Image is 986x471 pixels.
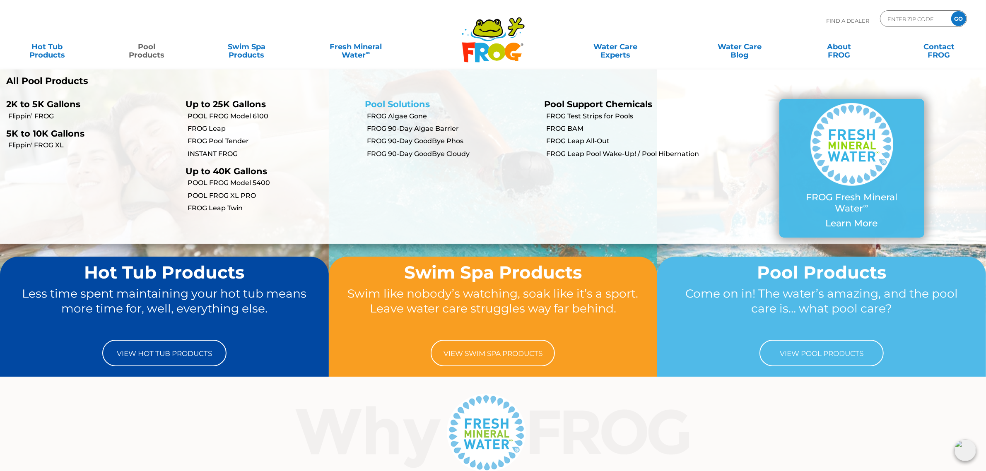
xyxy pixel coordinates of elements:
a: FROG Test Strips for Pools [546,112,717,121]
a: FROG 90-Day Algae Barrier [367,124,538,133]
a: POOL FROG XL PRO [188,191,359,200]
a: FROG Pool Tender [188,137,359,146]
a: Pool Solutions [365,99,430,109]
a: FROG BAM [546,124,717,133]
h2: Pool Products [673,263,970,282]
a: View Swim Spa Products [431,340,555,366]
p: Less time spent maintaining your hot tub means more time for, well, everything else. [16,286,313,332]
p: Up to 40K Gallons [186,166,352,176]
p: 2K to 5K Gallons [6,99,173,109]
a: AboutFROG [800,38,878,55]
h2: Hot Tub Products [16,263,313,282]
a: POOL FROG Model 6100 [188,112,359,121]
a: POOL FROG Model 5400 [188,178,359,187]
p: 5K to 10K Gallons [6,128,173,139]
p: FROG Fresh Mineral Water [796,192,908,214]
a: Fresh MineralWater∞ [307,38,404,55]
a: Flippin’ FROG [8,112,179,121]
input: Zip Code Form [887,13,943,25]
a: FROG Leap Pool Wake-Up! / Pool Hibernation [546,149,717,159]
a: FROG Fresh Mineral Water∞ Learn More [796,103,908,233]
a: PoolProducts [108,38,186,55]
a: Flippin' FROG XL [8,141,179,150]
a: FROG 90-Day GoodBye Phos [367,137,538,146]
a: ContactFROG [900,38,978,55]
sup: ∞ [366,49,370,56]
p: Swim like nobody’s watching, soak like it’s a sport. Leave water care struggles way far behind. [345,286,642,332]
a: FROG Leap All-Out [546,137,717,146]
a: INSTANT FROG [188,149,359,159]
p: Pool Support Chemicals [544,99,711,109]
a: FROG Leap [188,124,359,133]
p: Come on in! The water’s amazing, and the pool care is… what pool care? [673,286,970,332]
a: Water CareExperts [552,38,678,55]
a: Water CareBlog [701,38,778,55]
a: FROG 90-Day GoodBye Cloudy [367,149,538,159]
img: openIcon [955,440,976,461]
p: Find A Dealer [826,10,869,31]
p: Up to 25K Gallons [186,99,352,109]
input: GO [951,11,966,26]
sup: ∞ [863,202,868,210]
a: FROG Algae Gone [367,112,538,121]
a: Swim SpaProducts [208,38,285,55]
a: All Pool Products [6,76,487,87]
a: View Pool Products [759,340,884,366]
a: Hot TubProducts [8,38,86,55]
a: FROG Leap Twin [188,204,359,213]
p: Learn More [796,218,908,229]
h2: Swim Spa Products [345,263,642,282]
a: View Hot Tub Products [102,340,227,366]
